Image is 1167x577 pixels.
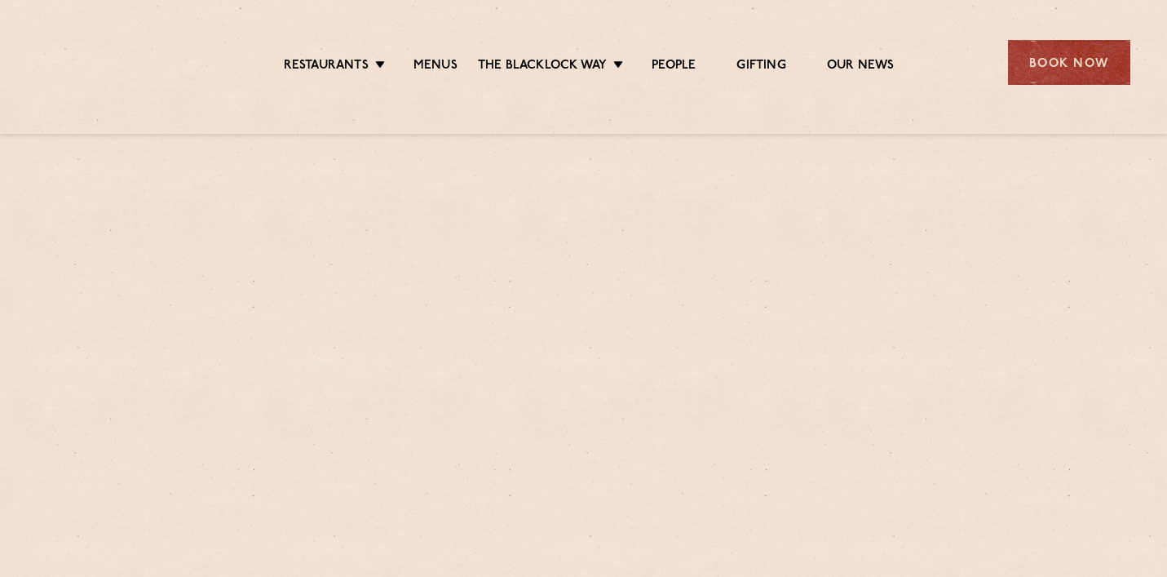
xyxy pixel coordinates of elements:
a: The Blacklock Way [478,58,607,76]
a: Our News [827,58,895,76]
img: svg%3E [38,16,179,109]
a: Restaurants [284,58,369,76]
a: People [652,58,696,76]
div: Book Now [1008,40,1130,85]
a: Menus [413,58,458,76]
a: Gifting [736,58,785,76]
